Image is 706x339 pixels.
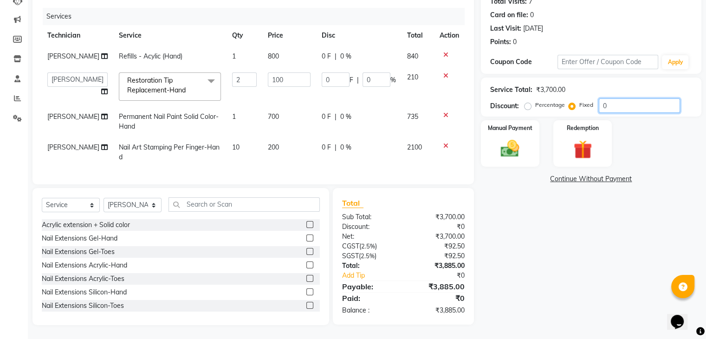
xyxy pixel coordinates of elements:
[490,57,557,67] div: Coupon Code
[342,198,363,208] span: Total
[335,212,403,222] div: Sub Total:
[407,73,418,81] span: 210
[119,112,219,130] span: Permanent Nail Paint Solid Color-Hand
[42,274,124,284] div: Nail Extensions Acrylic-Toes
[113,25,227,46] th: Service
[340,112,351,122] span: 0 %
[342,242,359,250] span: CGST
[232,143,240,151] span: 10
[490,10,528,20] div: Card on file:
[335,112,337,122] span: |
[42,234,117,243] div: Nail Extensions Gel-Hand
[262,25,316,46] th: Price
[567,124,599,132] label: Redemption
[335,241,403,251] div: ( )
[335,52,337,61] span: |
[407,143,422,151] span: 2100
[361,242,375,250] span: 2.5%
[488,124,532,132] label: Manual Payment
[47,112,99,121] span: [PERSON_NAME]
[119,143,220,161] span: Nail Art Stamping Per Finger-Hand
[402,25,434,46] th: Total
[335,251,403,261] div: ( )
[186,86,190,94] a: x
[268,52,279,60] span: 800
[403,222,472,232] div: ₹0
[536,85,565,95] div: ₹3,700.00
[495,138,525,159] img: _cash.svg
[403,281,472,292] div: ₹3,885.00
[127,76,186,94] span: Restoration Tip Replacement-Hand
[403,306,472,315] div: ₹3,885.00
[335,306,403,315] div: Balance :
[523,24,543,33] div: [DATE]
[483,174,700,184] a: Continue Without Payment
[361,252,375,260] span: 2.5%
[335,281,403,292] div: Payable:
[667,302,697,330] iframe: chat widget
[42,301,124,311] div: Nail Extensions Silicon-Toes
[47,52,99,60] span: [PERSON_NAME]
[335,271,415,280] a: Add Tip
[490,24,521,33] div: Last Visit:
[335,293,403,304] div: Paid:
[232,52,236,60] span: 1
[340,143,351,152] span: 0 %
[268,143,279,151] span: 200
[390,75,396,85] span: %
[227,25,263,46] th: Qty
[403,232,472,241] div: ₹3,700.00
[322,143,331,152] span: 0 F
[662,55,688,69] button: Apply
[119,52,182,60] span: Refills - Acylic (Hand)
[403,251,472,261] div: ₹92.50
[557,55,659,69] input: Enter Offer / Coupon Code
[340,52,351,61] span: 0 %
[490,101,519,111] div: Discount:
[403,241,472,251] div: ₹92.50
[268,112,279,121] span: 700
[42,25,113,46] th: Technician
[530,10,534,20] div: 0
[42,287,127,297] div: Nail Extensions Silicon-Hand
[316,25,402,46] th: Disc
[42,261,127,270] div: Nail Extensions Acrylic-Hand
[232,112,236,121] span: 1
[168,197,320,212] input: Search or Scan
[490,37,511,47] div: Points:
[403,261,472,271] div: ₹3,885.00
[357,75,359,85] span: |
[434,25,465,46] th: Action
[335,143,337,152] span: |
[47,143,99,151] span: [PERSON_NAME]
[335,222,403,232] div: Discount:
[568,138,598,161] img: _gift.svg
[342,252,359,260] span: SGST
[403,212,472,222] div: ₹3,700.00
[43,8,472,25] div: Services
[335,261,403,271] div: Total:
[513,37,517,47] div: 0
[407,112,418,121] span: 735
[415,271,471,280] div: ₹0
[403,293,472,304] div: ₹0
[535,101,565,109] label: Percentage
[322,112,331,122] span: 0 F
[579,101,593,109] label: Fixed
[407,52,418,60] span: 840
[42,220,130,230] div: Acrylic extension + Solid color
[335,232,403,241] div: Net:
[322,52,331,61] span: 0 F
[350,75,353,85] span: F
[42,247,115,257] div: Nail Extensions Gel-Toes
[490,85,532,95] div: Service Total:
